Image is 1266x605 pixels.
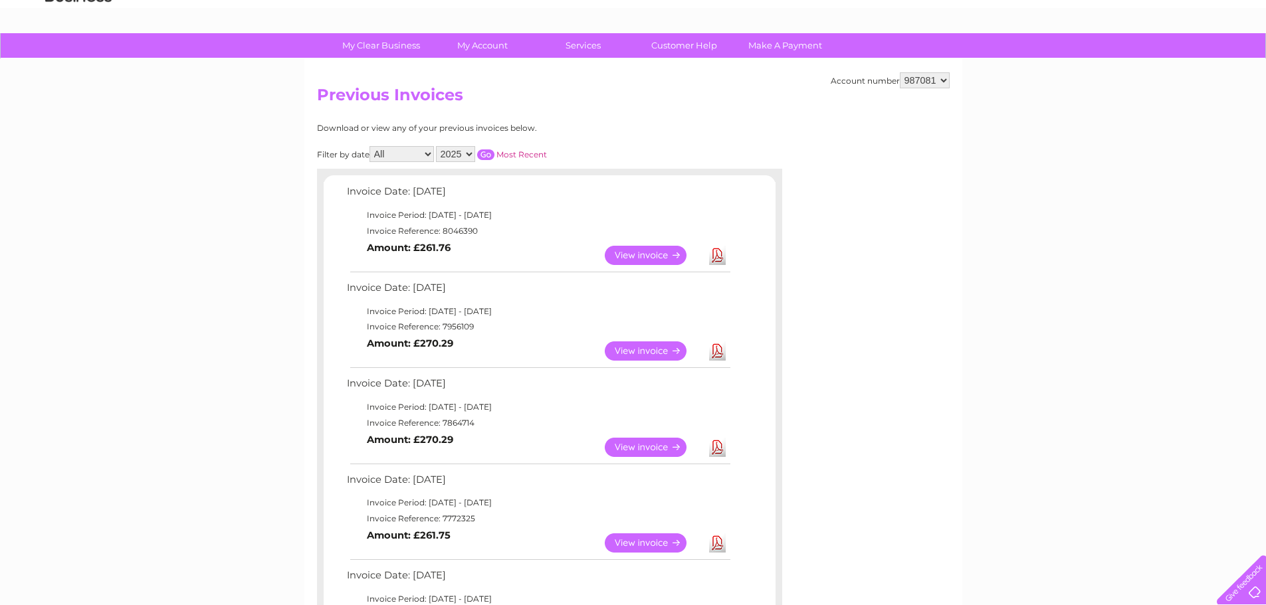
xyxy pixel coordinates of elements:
[605,246,702,265] a: View
[367,337,453,349] b: Amount: £270.29
[344,566,732,591] td: Invoice Date: [DATE]
[344,471,732,495] td: Invoice Date: [DATE]
[1103,56,1142,66] a: Telecoms
[709,533,726,553] a: Download
[1150,56,1170,66] a: Blog
[317,86,950,111] h2: Previous Invoices
[605,341,702,361] a: View
[344,319,732,335] td: Invoice Reference: 7956109
[317,124,666,133] div: Download or view any of your previous invoices below.
[1015,7,1107,23] a: 0333 014 3131
[344,375,732,399] td: Invoice Date: [DATE]
[344,511,732,527] td: Invoice Reference: 7772325
[1065,56,1095,66] a: Energy
[344,399,732,415] td: Invoice Period: [DATE] - [DATE]
[605,533,702,553] a: View
[709,438,726,457] a: Download
[367,242,451,254] b: Amount: £261.76
[326,33,436,58] a: My Clear Business
[709,341,726,361] a: Download
[344,415,732,431] td: Invoice Reference: 7864714
[629,33,739,58] a: Customer Help
[367,434,453,446] b: Amount: £270.29
[1032,56,1057,66] a: Water
[528,33,638,58] a: Services
[344,495,732,511] td: Invoice Period: [DATE] - [DATE]
[831,72,950,88] div: Account number
[730,33,840,58] a: Make A Payment
[344,303,732,319] td: Invoice Period: [DATE] - [DATE]
[427,33,537,58] a: My Account
[344,207,732,223] td: Invoice Period: [DATE] - [DATE]
[344,279,732,303] td: Invoice Date: [DATE]
[1222,56,1253,66] a: Log out
[1178,56,1210,66] a: Contact
[709,246,726,265] a: Download
[320,7,948,64] div: Clear Business is a trading name of Verastar Limited (registered in [GEOGRAPHIC_DATA] No. 3667643...
[344,183,732,207] td: Invoice Date: [DATE]
[367,529,451,541] b: Amount: £261.75
[605,438,702,457] a: View
[45,35,112,75] img: logo.png
[496,149,547,159] a: Most Recent
[344,223,732,239] td: Invoice Reference: 8046390
[317,146,666,162] div: Filter by date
